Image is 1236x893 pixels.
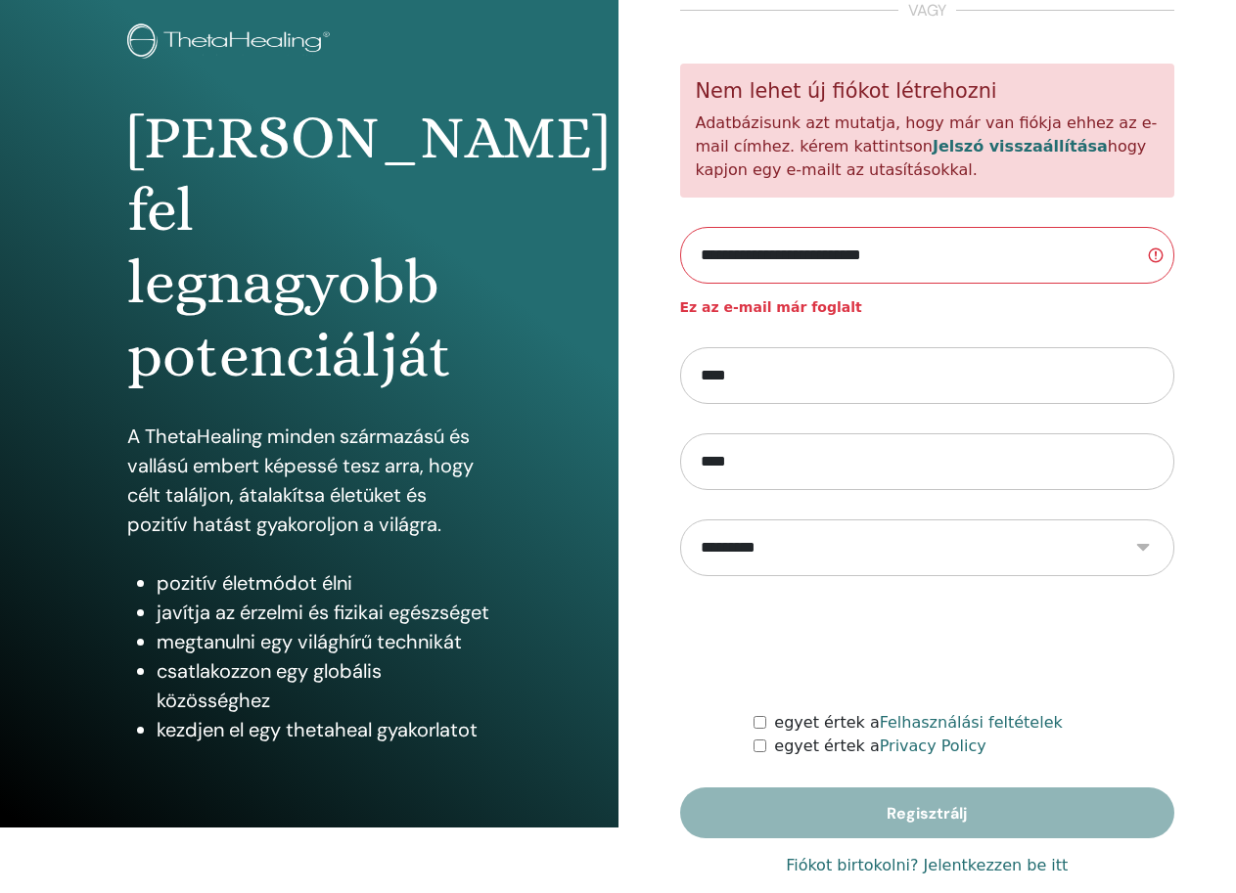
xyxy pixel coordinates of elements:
[778,605,1076,682] iframe: reCAPTCHA
[157,568,490,598] li: pozitív életmódot élni
[786,854,1068,877] a: Fiókot birtokolni? Jelentkezzen be itt
[157,598,490,627] li: javítja az érzelmi és fizikai egészséget
[680,64,1175,198] div: Adatbázisunk azt mutatja, hogy már van fiókja ehhez az e-mail címhez. kérem kattintson hogy kapjo...
[774,711,1062,735] label: egyet értek a
[774,735,985,758] label: egyet értek a
[880,737,986,755] a: Privacy Policy
[157,627,490,656] li: megtanulni egy világhírű technikát
[157,715,490,744] li: kezdjen el egy thetaheal gyakorlatot
[157,656,490,715] li: csatlakozzon egy globális közösséghez
[127,422,490,539] p: A ThetaHealing minden származású és vallású embert képessé tesz arra, hogy célt találjon, átalakí...
[696,79,1160,104] h5: Nem lehet új fiókot létrehozni
[680,299,862,315] strong: Ez az e-mail már foglalt
[880,713,1063,732] a: Felhasználási feltételek
[127,102,490,393] h1: [PERSON_NAME] fel legnagyobb potenciálját
[933,137,1108,156] a: Jelszó visszaállítása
